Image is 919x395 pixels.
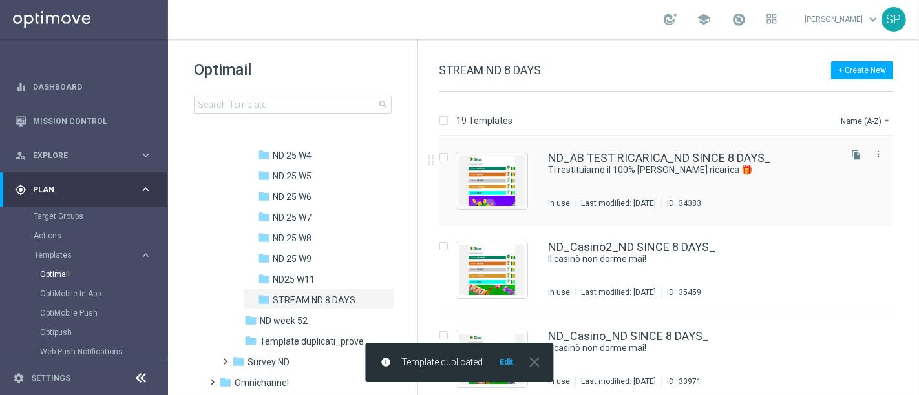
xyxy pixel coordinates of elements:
[378,99,388,110] span: search
[661,287,701,298] div: ID:
[548,152,771,164] a: ND_AB TEST RICARICA_ND SINCE 8 DAYS_
[273,274,315,285] span: ND25 W11
[661,198,701,208] div: ID:
[232,355,245,368] i: folder
[456,115,512,127] p: 19 Templates
[15,184,26,196] i: gps_fixed
[15,150,140,161] div: Explore
[576,376,661,387] div: Last modified: [DATE]
[257,190,270,203] i: folder
[257,252,270,265] i: folder
[34,207,167,226] div: Target Groups
[548,253,808,265] a: Il casinò non dorme mai!
[257,169,270,182] i: folder
[257,231,270,244] i: folder
[273,212,312,223] span: ND 25 W7
[235,377,289,389] span: Omnichannel
[426,136,916,225] div: Press SPACE to select this row.
[273,294,355,306] span: STREAM ND 8 DAYS
[459,156,524,206] img: 34383.jpeg
[273,170,312,182] span: ND 25 W5
[40,289,134,299] a: OptiMobile In-App
[34,211,134,221] a: Target Groups
[499,357,515,367] button: Edit
[679,376,701,387] div: 33971
[40,308,134,318] a: OptiMobile Push
[34,251,140,259] div: Templates
[851,150,861,160] i: file_copy
[140,183,152,196] i: keyboard_arrow_right
[194,59,392,80] h1: Optimail
[15,104,152,138] div: Mission Control
[548,330,709,342] a: ND_Casino_ND SINCE 8 DAYS_
[848,147,865,163] button: file_copy
[548,342,808,354] a: Il casinò non dorme mai!
[15,150,26,161] i: person_search
[548,342,838,354] div: Il casinò non dorme mai!
[525,357,544,367] button: close
[381,357,392,367] i: info
[679,287,701,298] div: 35459
[866,12,880,26] span: keyboard_arrow_down
[840,113,893,128] button: Name (A-Z)arrow_drop_down
[257,210,270,223] i: folder
[527,354,544,370] i: close
[40,284,167,303] div: OptiMobile In-App
[260,315,308,327] span: ND week 52
[426,225,916,314] div: Press SPACE to select this row.
[140,149,152,161] i: keyboard_arrow_right
[194,96,392,114] input: Search Template
[548,376,570,387] div: In use
[40,347,134,357] a: Web Push Notifications
[40,303,167,323] div: OptiMobile Push
[548,241,715,253] a: ND_Casino2_ND SINCE 8 DAYS_
[34,251,127,259] span: Templates
[40,327,134,338] a: Optipush
[33,104,152,138] a: Mission Control
[697,12,711,26] span: school
[273,253,312,265] span: ND 25 W9
[872,147,885,162] button: more_vert
[244,314,257,327] i: folder
[13,372,25,384] i: settings
[402,357,483,368] span: Template duplicated
[257,272,270,285] i: folder
[219,376,232,389] i: folder
[33,186,140,194] span: Plan
[548,253,838,265] div: Il casinò non dorme mai!
[273,232,312,244] span: ND 25 W8
[34,230,134,241] a: Actions
[273,191,312,203] span: ND 25 W6
[459,245,524,295] img: 35459.jpeg
[882,7,906,32] div: SP
[257,293,270,306] i: folder
[33,152,140,159] span: Explore
[882,116,892,126] i: arrow_drop_down
[679,198,701,208] div: 34383
[248,356,290,368] span: Survey ND
[257,148,270,161] i: folder
[661,376,701,387] div: ID:
[576,287,661,298] div: Last modified: [DATE]
[40,265,167,284] div: Optimail
[14,185,153,195] button: gps_fixed Plan keyboard_arrow_right
[34,250,153,260] div: Templates keyboard_arrow_right
[33,70,152,104] a: Dashboard
[31,374,70,382] a: Settings
[548,164,808,176] a: Ti restituiamo il 100% [PERSON_NAME] ricarica 🎁
[548,164,838,176] div: Ti restituiamo il 100% della tua ricarica 🎁
[459,334,524,384] img: 33971.jpeg
[14,116,153,127] button: Mission Control
[576,198,661,208] div: Last modified: [DATE]
[15,184,140,196] div: Plan
[140,249,152,261] i: keyboard_arrow_right
[273,150,312,161] span: ND 25 W4
[14,150,153,161] button: person_search Explore keyboard_arrow_right
[40,342,167,361] div: Web Push Notifications
[439,63,541,77] span: STREAM ND 8 DAYS
[831,61,893,79] button: + Create New
[15,70,152,104] div: Dashboard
